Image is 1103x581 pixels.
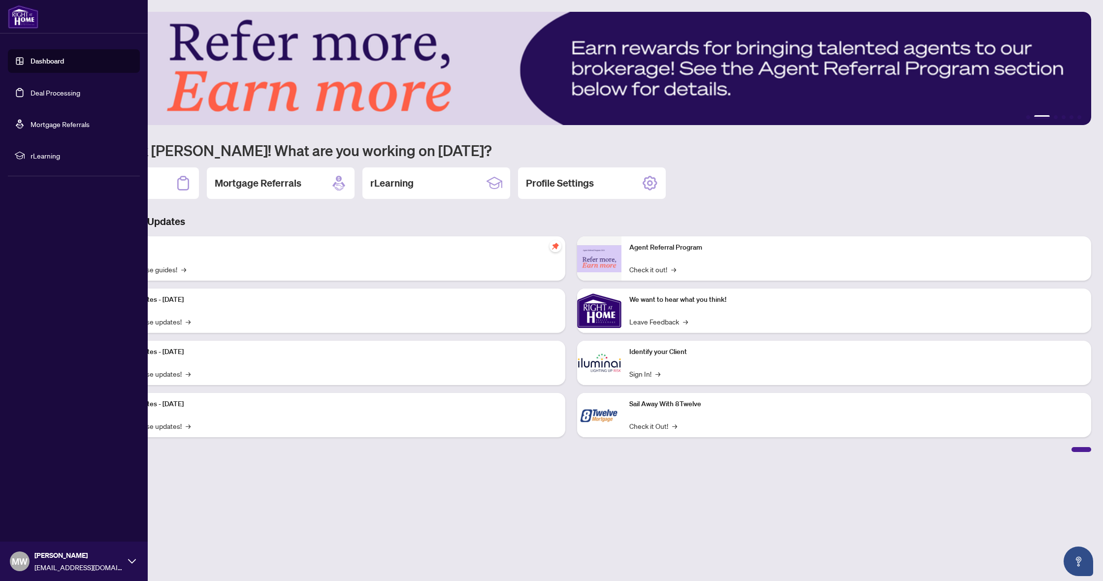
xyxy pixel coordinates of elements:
p: Platform Updates - [DATE] [103,294,557,305]
span: rLearning [31,150,133,161]
a: Dashboard [31,57,64,65]
p: Identify your Client [629,347,1083,357]
img: We want to hear what you think! [577,289,621,333]
h3: Brokerage & Industry Updates [51,215,1091,228]
p: Agent Referral Program [629,242,1083,253]
a: Leave Feedback→ [629,316,688,327]
a: Mortgage Referrals [31,120,90,129]
p: Platform Updates - [DATE] [103,347,557,357]
span: → [186,316,191,327]
span: → [655,368,660,379]
button: Open asap [1064,547,1093,576]
h2: Profile Settings [526,176,594,190]
img: Sail Away With 8Twelve [577,393,621,437]
button: 1 [1026,115,1030,119]
img: Identify your Client [577,341,621,385]
a: Check it Out!→ [629,420,677,431]
p: Sail Away With 8Twelve [629,399,1083,410]
button: 6 [1077,115,1081,119]
p: Self-Help [103,242,557,253]
span: → [186,420,191,431]
p: Platform Updates - [DATE] [103,399,557,410]
button: 4 [1062,115,1066,119]
button: 2 [1034,115,1050,119]
a: Check it out!→ [629,264,676,275]
h2: Mortgage Referrals [215,176,301,190]
span: → [186,368,191,379]
p: We want to hear what you think! [629,294,1083,305]
span: → [181,264,186,275]
span: → [671,264,676,275]
span: [EMAIL_ADDRESS][DOMAIN_NAME] [34,562,123,573]
a: Sign In!→ [629,368,660,379]
img: logo [8,5,38,29]
a: Deal Processing [31,88,80,97]
button: 3 [1054,115,1058,119]
h1: Welcome back [PERSON_NAME]! What are you working on [DATE]? [51,141,1091,160]
img: Slide 1 [51,12,1091,125]
span: → [683,316,688,327]
span: pushpin [550,240,561,252]
span: → [672,420,677,431]
button: 5 [1070,115,1073,119]
span: MW [12,554,28,568]
h2: rLearning [370,176,414,190]
img: Agent Referral Program [577,245,621,272]
span: [PERSON_NAME] [34,550,123,561]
